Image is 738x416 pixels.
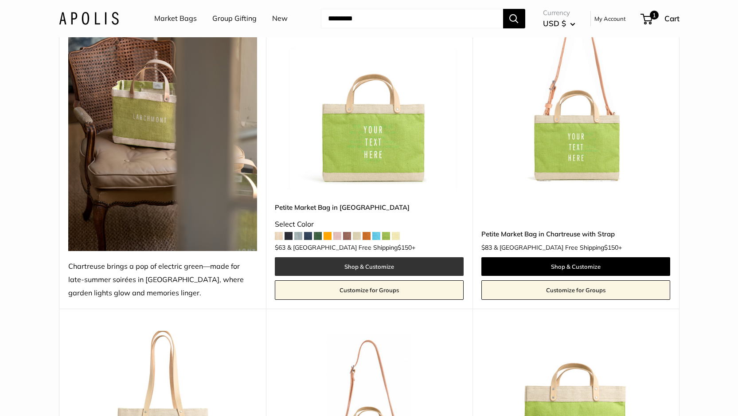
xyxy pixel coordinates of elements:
span: USD $ [543,19,566,28]
span: & [GEOGRAPHIC_DATA] Free Shipping + [494,244,622,251]
span: Cart [664,14,679,23]
span: $150 [604,243,618,251]
a: Petite Market Bag in Chartreuse with StrapPetite Market Bag in Chartreuse with Strap [481,1,670,190]
span: 1 [649,11,658,20]
button: Search [503,9,525,28]
span: $150 [398,243,412,251]
img: Chartreuse brings a pop of electric green—made for late-summer soirées in Larchmont, where garden... [68,1,257,251]
span: $83 [481,243,492,251]
a: New [272,12,288,25]
img: Apolis [59,12,119,25]
a: Group Gifting [212,12,257,25]
img: Petite Market Bag in Chartreuse with Strap [481,1,670,190]
span: $63 [275,243,285,251]
span: & [GEOGRAPHIC_DATA] Free Shipping + [287,244,415,251]
a: Shop & Customize [481,257,670,276]
a: Petite Market Bag in ChartreusePetite Market Bag in Chartreuse [275,1,464,190]
div: Chartreuse brings a pop of electric green—made for late-summer soirées in [GEOGRAPHIC_DATA], wher... [68,260,257,300]
a: Market Bags [154,12,197,25]
input: Search... [321,9,503,28]
button: USD $ [543,16,575,31]
a: Petite Market Bag in Chartreuse with Strap [481,229,670,239]
span: Currency [543,7,575,19]
a: Customize for Groups [275,280,464,300]
img: Petite Market Bag in Chartreuse [275,1,464,190]
a: Shop & Customize [275,257,464,276]
a: Petite Market Bag in [GEOGRAPHIC_DATA] [275,202,464,212]
a: My Account [594,13,626,24]
a: 1 Cart [641,12,679,26]
a: Customize for Groups [481,280,670,300]
div: Select Color [275,218,464,231]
